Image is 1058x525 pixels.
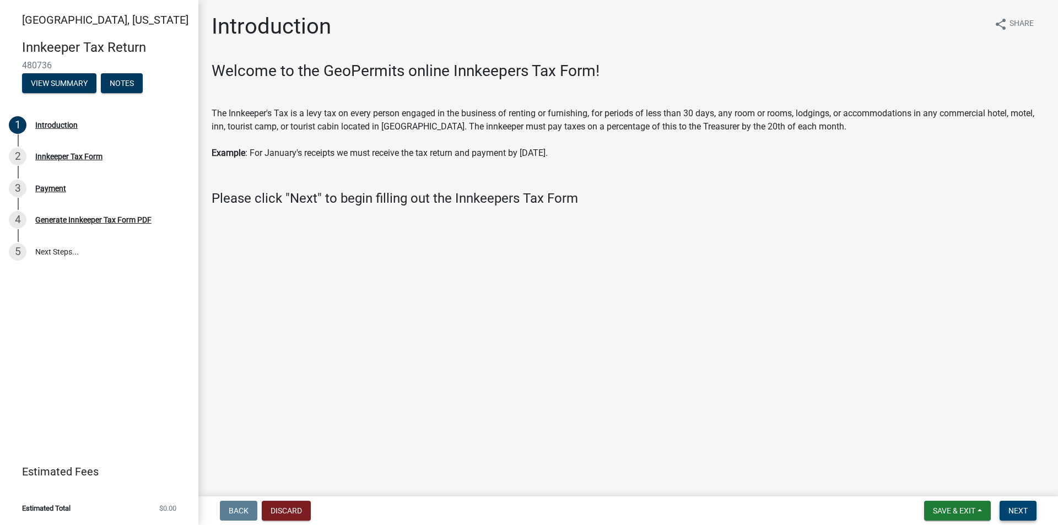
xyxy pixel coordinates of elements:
span: Save & Exit [933,506,975,515]
div: Payment [35,185,66,192]
span: Back [229,506,249,515]
button: Notes [101,73,143,93]
h4: Innkeeper Tax Return [22,40,190,56]
div: Generate Innkeeper Tax Form PDF [35,216,152,224]
button: Next [1000,501,1037,521]
div: 4 [9,211,26,229]
h4: Please click "Next" to begin filling out the Innkeepers Tax Form [212,191,1045,207]
strong: Example [212,148,245,158]
div: 2 [9,148,26,165]
div: Introduction [35,121,78,129]
button: shareShare [985,13,1043,35]
div: 3 [9,180,26,197]
button: Discard [262,501,311,521]
wm-modal-confirm: Notes [101,79,143,88]
a: Estimated Fees [9,461,181,483]
span: 480736 [22,60,176,71]
span: [GEOGRAPHIC_DATA], [US_STATE] [22,13,188,26]
span: $0.00 [159,505,176,512]
button: Save & Exit [924,501,991,521]
span: Share [1010,18,1034,31]
span: Next [1008,506,1028,515]
div: Innkeeper Tax Form [35,153,102,160]
div: 5 [9,243,26,261]
div: 1 [9,116,26,134]
h3: Welcome to the GeoPermits online Innkeepers Tax Form! [212,62,1045,80]
p: The Innkeeper's Tax is a levy tax on every person engaged in the business of renting or furnishin... [212,107,1045,160]
span: Estimated Total [22,505,71,512]
wm-modal-confirm: Summary [22,79,96,88]
button: View Summary [22,73,96,93]
button: Back [220,501,257,521]
i: share [994,18,1007,31]
h1: Introduction [212,13,331,40]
